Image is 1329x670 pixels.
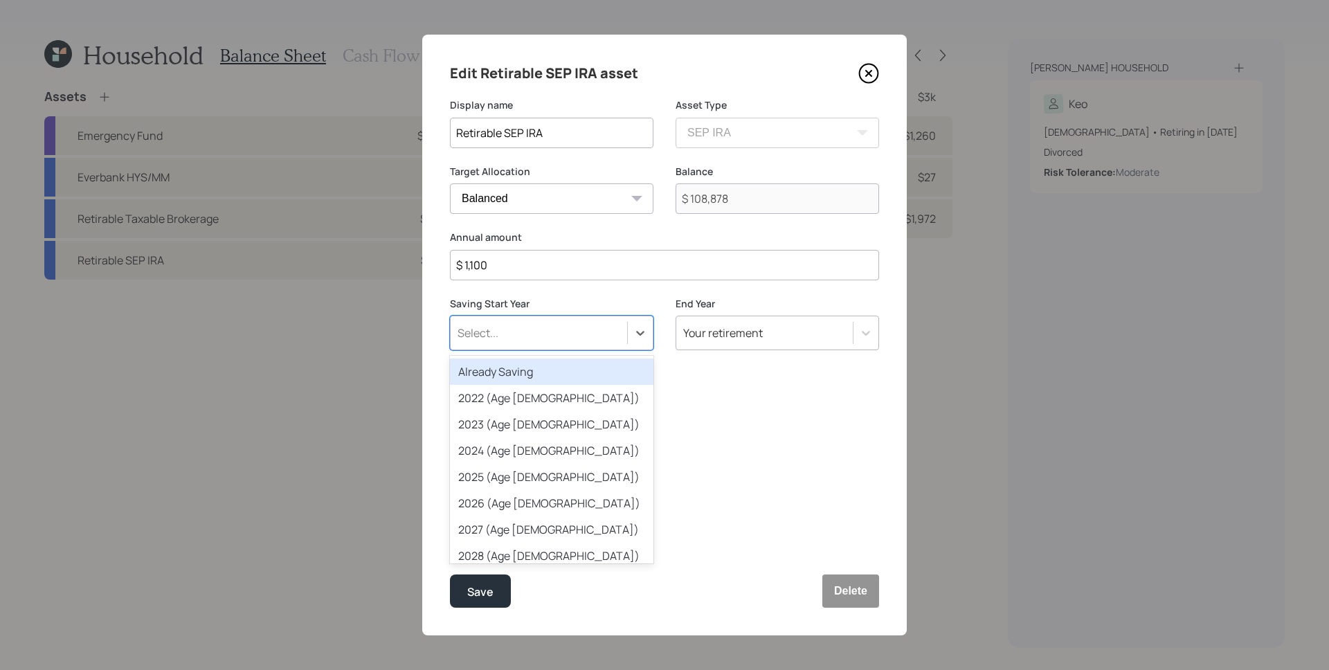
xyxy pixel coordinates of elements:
label: Target Allocation [450,165,653,179]
div: Select... [458,325,498,341]
label: Saving Start Year [450,297,653,311]
div: 2022 (Age [DEMOGRAPHIC_DATA]) [450,385,653,411]
label: Annual amount [450,230,879,244]
div: 2028 (Age [DEMOGRAPHIC_DATA]) [450,543,653,569]
button: Delete [822,574,879,608]
div: Save [467,583,494,601]
label: Balance [676,165,879,179]
label: End Year [676,297,879,311]
div: 2027 (Age [DEMOGRAPHIC_DATA]) [450,516,653,543]
div: Your retirement [683,325,763,341]
div: 2025 (Age [DEMOGRAPHIC_DATA]) [450,464,653,490]
div: 2024 (Age [DEMOGRAPHIC_DATA]) [450,437,653,464]
label: Display name [450,98,653,112]
div: Already Saving [450,359,653,385]
h4: Edit Retirable SEP IRA asset [450,62,638,84]
button: Save [450,574,511,608]
label: Asset Type [676,98,879,112]
div: 2026 (Age [DEMOGRAPHIC_DATA]) [450,490,653,516]
div: 2023 (Age [DEMOGRAPHIC_DATA]) [450,411,653,437]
